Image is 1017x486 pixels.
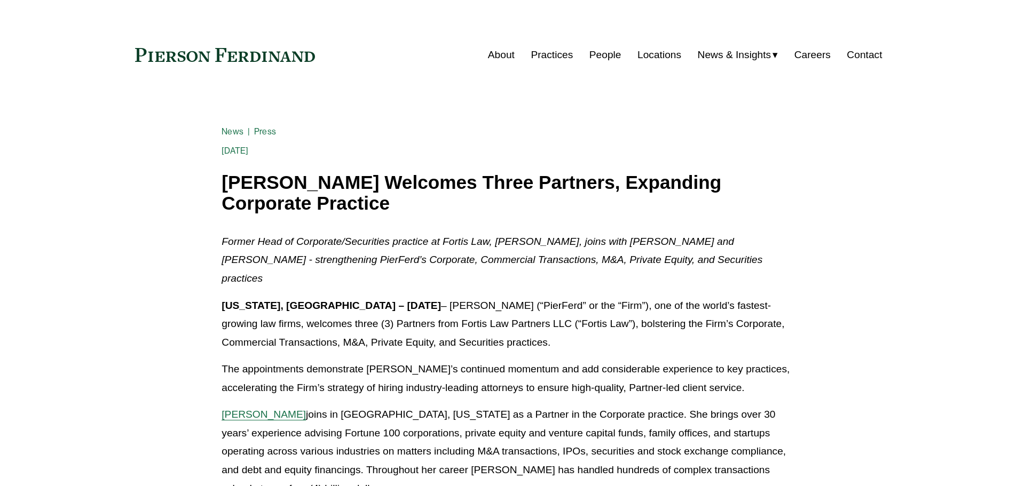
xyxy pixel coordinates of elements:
[698,46,771,65] span: News & Insights
[847,45,882,65] a: Contact
[222,297,795,352] p: – [PERSON_NAME] (“PierFerd” or the “Firm”), one of the world’s fastest-growing law firms, welcome...
[531,45,573,65] a: Practices
[589,45,621,65] a: People
[222,409,306,420] a: [PERSON_NAME]
[698,45,778,65] a: folder dropdown
[254,126,276,137] a: Press
[222,126,243,137] a: News
[222,146,248,156] span: [DATE]
[222,236,765,284] em: Former Head of Corporate/Securities practice at Fortis Law, [PERSON_NAME], joins with [PERSON_NAM...
[222,360,795,397] p: The appointments demonstrate [PERSON_NAME]’s continued momentum and add considerable experience t...
[222,300,441,311] strong: [US_STATE], [GEOGRAPHIC_DATA] – [DATE]
[222,172,795,213] h1: [PERSON_NAME] Welcomes Three Partners, Expanding Corporate Practice
[488,45,515,65] a: About
[637,45,681,65] a: Locations
[794,45,831,65] a: Careers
